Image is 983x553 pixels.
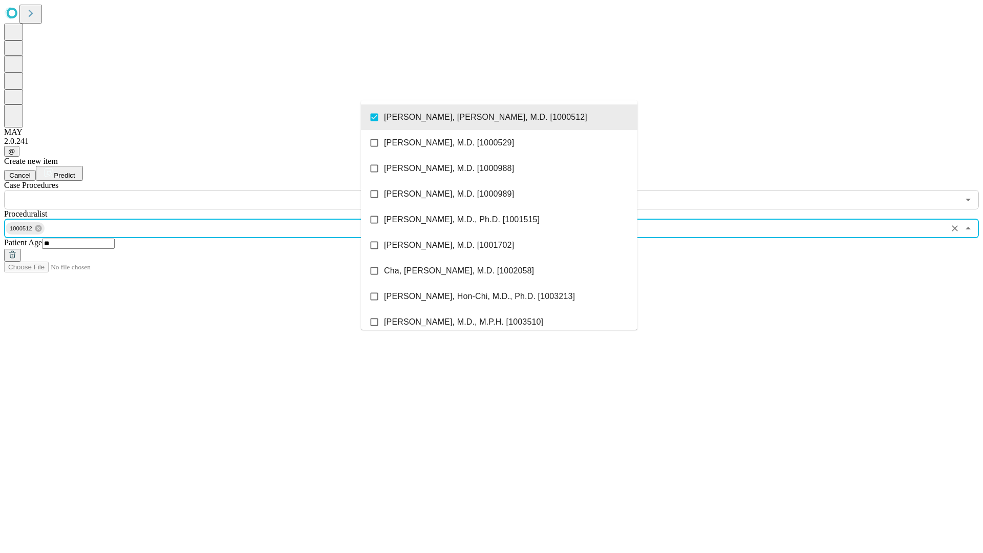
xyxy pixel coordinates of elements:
[384,111,587,123] span: [PERSON_NAME], [PERSON_NAME], M.D. [1000512]
[4,137,979,146] div: 2.0.241
[8,147,15,155] span: @
[961,193,975,207] button: Open
[4,170,36,181] button: Cancel
[384,290,575,303] span: [PERSON_NAME], Hon-Chi, M.D., Ph.D. [1003213]
[4,157,58,165] span: Create new item
[948,221,962,236] button: Clear
[384,188,514,200] span: [PERSON_NAME], M.D. [1000989]
[9,172,31,179] span: Cancel
[4,181,58,189] span: Scheduled Procedure
[384,162,514,175] span: [PERSON_NAME], M.D. [1000988]
[6,223,36,235] span: 1000512
[384,214,540,226] span: [PERSON_NAME], M.D., Ph.D. [1001515]
[384,239,514,251] span: [PERSON_NAME], M.D. [1001702]
[54,172,75,179] span: Predict
[36,166,83,181] button: Predict
[4,146,19,157] button: @
[4,238,42,247] span: Patient Age
[384,137,514,149] span: [PERSON_NAME], M.D. [1000529]
[384,265,534,277] span: Cha, [PERSON_NAME], M.D. [1002058]
[384,316,543,328] span: [PERSON_NAME], M.D., M.P.H. [1003510]
[961,221,975,236] button: Close
[4,127,979,137] div: MAY
[6,222,45,235] div: 1000512
[4,209,47,218] span: Proceduralist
